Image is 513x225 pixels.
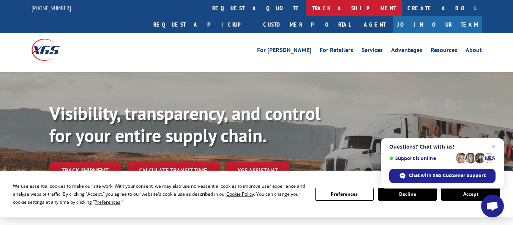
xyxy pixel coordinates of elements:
[356,16,393,33] a: Agent
[13,182,306,206] div: We use essential cookies to make our site work. With your consent, we may also use non-essential ...
[393,16,482,33] a: Join Our Team
[431,47,457,55] a: Resources
[466,47,482,55] a: About
[378,188,437,201] button: Decline
[226,191,254,197] span: Cookie Policy
[95,199,120,205] span: Preferences
[441,188,500,201] button: Accept
[148,16,257,33] a: Request a pickup
[389,169,496,183] div: Chat with XGS Customer Support
[409,172,486,179] span: Chat with XGS Customer Support
[257,16,356,33] a: Customer Portal
[481,195,504,217] div: Open chat
[489,142,498,151] span: Close chat
[127,162,219,179] a: Calculate transit time
[49,162,121,178] a: Track shipment
[389,155,453,161] span: Support is online
[315,188,374,201] button: Preferences
[225,162,290,179] a: XGS ASSISTANT
[361,47,383,55] a: Services
[320,47,353,55] a: For Retailers
[389,144,496,150] span: Questions? Chat with us!
[391,47,422,55] a: Advantages
[49,101,320,147] b: Visibility, transparency, and control for your entire supply chain.
[32,4,71,12] a: [PHONE_NUMBER]
[257,47,311,55] a: For [PERSON_NAME]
